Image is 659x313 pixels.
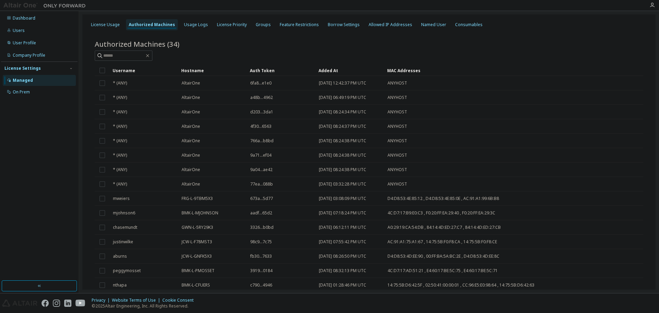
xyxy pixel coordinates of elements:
[92,303,198,309] p: © 2025 Altair Engineering, Inc. All Rights Reserved.
[113,196,130,201] span: mweiers
[250,95,273,100] span: a48b...4962
[388,239,497,245] span: AC:91:A1:75:A1:67 , 14:75:5B:F0:F8:CA , 14:75:5B:F0:F8:CE
[388,153,407,158] span: ANYHOST
[250,65,313,76] div: Auth Token
[64,300,71,307] img: linkedin.svg
[319,282,366,288] span: [DATE] 01:28:46 PM UTC
[319,239,366,245] span: [DATE] 07:55:42 PM UTC
[369,22,412,27] div: Allowed IP Addresses
[250,109,273,115] span: d203...3da1
[388,196,499,201] span: D4:D8:53:4E:85:12 , D4:D8:53:4E:85:0E , AC:91:A1:99:6B:B8
[182,196,213,201] span: FRG-L-9TBM5X3
[319,153,366,158] span: [DATE] 08:24:38 PM UTC
[250,80,271,86] span: 6fa8...e1e0
[182,181,200,187] span: AltairOne
[388,124,407,129] span: ANYHOST
[13,89,30,95] div: On Prem
[113,65,176,76] div: Username
[182,109,200,115] span: AltairOne
[113,80,127,86] span: * (ANY)
[76,300,85,307] img: youtube.svg
[328,22,360,27] div: Borrow Settings
[13,28,25,33] div: Users
[388,80,407,86] span: ANYHOST
[182,239,212,245] span: JCW-L-F78MST3
[455,22,483,27] div: Consumables
[421,22,446,27] div: Named User
[4,66,41,71] div: License Settings
[182,254,212,259] span: JCW-L-GNFK5X3
[113,124,127,129] span: * (ANY)
[250,167,273,172] span: 9a04...ae42
[217,22,247,27] div: License Priority
[388,210,495,216] span: 4C:D7:17:B9:E0:C3 , F0:20:FF:EA:29:40 , F0:20:FF:EA:29:3C
[250,268,273,273] span: 3919...0184
[250,181,273,187] span: 77ea...088b
[182,95,200,100] span: AltairOne
[319,80,366,86] span: [DATE] 12:42:37 PM UTC
[250,254,272,259] span: fb30...7633
[92,298,112,303] div: Privacy
[3,2,89,9] img: Altair One
[388,138,407,144] span: ANYHOST
[113,138,127,144] span: * (ANY)
[388,268,498,273] span: 4C:D7:17:AD:51:21 , E4:60:17:BE:5C:75 , E4:60:17:BE:5C:71
[182,124,200,129] span: AltairOne
[13,78,33,83] div: Managed
[13,40,36,46] div: User Profile
[42,300,49,307] img: facebook.svg
[182,282,210,288] span: BMK-L-CFUERS
[250,210,272,216] span: aadf...65d2
[388,167,407,172] span: ANYHOST
[113,95,127,100] span: * (ANY)
[113,239,133,245] span: justinwilke
[113,109,127,115] span: * (ANY)
[319,254,366,259] span: [DATE] 08:26:50 PM UTC
[388,109,407,115] span: ANYHOST
[319,95,366,100] span: [DATE] 06:49:19 PM UTC
[113,181,127,187] span: * (ANY)
[13,53,45,58] div: Company Profile
[182,167,200,172] span: AltairOne
[388,181,407,187] span: ANYHOST
[113,282,127,288] span: nthapa
[319,124,366,129] span: [DATE] 08:24:37 PM UTC
[388,254,499,259] span: D4:D8:53:4D:EE:90 , 00:FF:BA:5A:BC:2E , D4:D8:53:4D:EE:8C
[113,225,137,230] span: chasemundt
[13,15,35,21] div: Dashboard
[162,298,198,303] div: Cookie Consent
[113,153,127,158] span: * (ANY)
[388,95,407,100] span: ANYHOST
[182,225,213,230] span: GWN-L-5RY29K3
[113,167,127,172] span: * (ANY)
[182,153,200,158] span: AltairOne
[319,225,366,230] span: [DATE] 06:12:11 PM UTC
[182,210,218,216] span: BMK-L-MJOHNSON
[181,65,244,76] div: Hostname
[182,80,200,86] span: AltairOne
[256,22,271,27] div: Groups
[250,225,274,230] span: 3326...b0bd
[129,22,175,27] div: Authorized Machines
[319,210,366,216] span: [DATE] 07:18:24 PM UTC
[319,181,366,187] span: [DATE] 03:32:28 PM UTC
[250,138,274,144] span: 766a...b8bd
[387,65,566,76] div: MAC Addresses
[388,282,534,288] span: 14:75:5B:D6:42:5F , 02:50:41:00:00:01 , CC:96:E5:E0:98:64 , 14:75:5B:D6:42:63
[91,22,120,27] div: License Usage
[319,138,366,144] span: [DATE] 08:24:38 PM UTC
[319,196,366,201] span: [DATE] 03:08:09 PM UTC
[112,298,162,303] div: Website Terms of Use
[280,22,319,27] div: Feature Restrictions
[250,153,271,158] span: 9a71...ef04
[250,282,272,288] span: c790...4946
[113,210,135,216] span: mjohnson6
[182,138,200,144] span: AltairOne
[319,109,366,115] span: [DATE] 08:24:34 PM UTC
[182,268,215,273] span: BMK-L-PMOSSET
[319,167,366,172] span: [DATE] 08:24:38 PM UTC
[95,39,180,49] span: Authorized Machines (34)
[184,22,208,27] div: Usage Logs
[250,239,272,245] span: 98c9...7c75
[250,124,271,129] span: 4f30...6563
